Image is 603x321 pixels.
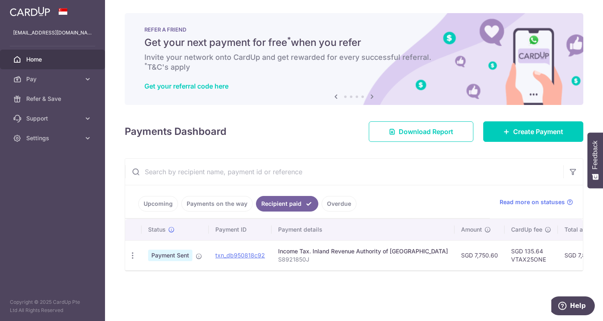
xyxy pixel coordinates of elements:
span: Settings [26,134,80,142]
h4: Payments Dashboard [125,124,226,139]
div: Income Tax. Inland Revenue Authority of [GEOGRAPHIC_DATA] [278,247,448,255]
h6: Invite your network onto CardUp and get rewarded for every successful referral. T&C's apply [144,52,564,72]
span: Home [26,55,80,64]
span: Support [26,114,80,123]
h5: Get your next payment for free when you refer [144,36,564,49]
span: Pay [26,75,80,83]
button: Feedback - Show survey [587,132,603,188]
p: S8921850J [278,255,448,264]
a: Recipient paid [256,196,318,212]
img: RAF banner [125,13,583,105]
span: Read more on statuses [500,198,565,206]
a: Overdue [322,196,356,212]
input: Search by recipient name, payment id or reference [125,159,563,185]
span: Status [148,225,166,234]
a: txn_db950818c92 [215,252,265,259]
span: Feedback [592,141,599,169]
span: Payment Sent [148,250,192,261]
span: Create Payment [513,127,563,137]
a: Read more on statuses [500,198,573,206]
span: CardUp fee [511,225,542,234]
td: SGD 135.64 VTAX25ONE [505,240,558,270]
img: CardUp [10,7,50,16]
th: Payment ID [209,219,272,240]
p: REFER A FRIEND [144,26,564,33]
iframe: Opens a widget where you can find more information [551,296,595,317]
p: [EMAIL_ADDRESS][DOMAIN_NAME] [13,29,92,37]
a: Payments on the way [181,196,253,212]
span: Total amt. [564,225,592,234]
a: Upcoming [138,196,178,212]
a: Create Payment [483,121,583,142]
span: Refer & Save [26,95,80,103]
th: Payment details [272,219,455,240]
td: SGD 7,750.60 [455,240,505,270]
span: Download Report [399,127,453,137]
a: Get your referral code here [144,82,228,90]
a: Download Report [369,121,473,142]
span: Amount [461,225,482,234]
